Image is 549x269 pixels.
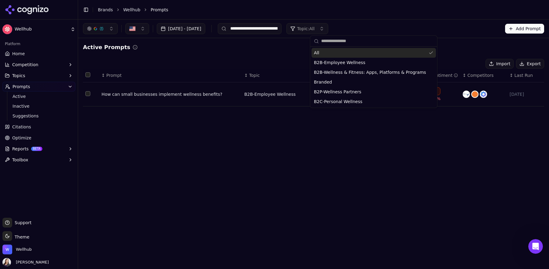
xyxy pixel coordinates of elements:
[19,200,24,205] button: Gif picker
[2,39,75,49] div: Platform
[314,99,362,105] span: B2C-Personal Wellness
[157,23,205,34] button: [DATE] - [DATE]
[467,72,493,78] span: Competitors
[426,72,458,78] div: ↕Sentiment
[5,187,117,197] textarea: Message…
[83,43,130,52] h2: Active Prompts
[463,91,470,98] img: wellsteps
[2,258,11,267] img: Lauren Turner
[17,3,27,13] img: Profile image for Cognie
[10,131,44,134] div: Cognie • 44m ago
[2,60,75,70] button: Competition
[2,133,75,143] a: Optimize
[29,200,34,205] button: Upload attachment
[99,69,242,82] th: Prompt
[242,69,343,82] th: Topic
[249,72,260,78] span: Topic
[2,122,75,132] a: Citations
[463,72,505,78] div: ↕Competitors
[5,83,100,130] div: You’ll get replies here and in your email:✉️[EMAIL_ADDRESS][PERSON_NAME][DOMAIN_NAME]Our usual re...
[13,93,66,99] span: Active
[102,91,239,97] a: How can small businesses implement wellness benefits?
[10,99,89,110] b: [EMAIL_ADDRESS][PERSON_NAME][DOMAIN_NAME]
[314,59,365,66] span: B2B-Employee Wellness
[510,91,542,97] div: [DATE]
[10,87,95,111] div: You’ll get replies here and in your email: ✉️
[105,197,114,207] button: Send a message…
[30,8,76,14] p: The team can also help
[123,7,140,13] a: Wellhub
[314,79,332,85] span: Branded
[27,39,112,75] div: Hey [PERSON_NAME]! Just checking if there were any tool changes around [DATE] that may have cause...
[12,135,31,141] span: Optimize
[39,200,44,205] button: Start recording
[22,35,117,78] div: Hey [PERSON_NAME]! Just checking if there were any tool changes around [DATE] that may have cause...
[528,239,543,254] iframe: Intercom live chat
[85,91,90,96] button: Select row 1
[12,62,38,68] span: Competition
[5,83,117,143] div: Cognie says…
[510,72,542,78] div: ↕Last Run
[2,49,75,59] a: Home
[10,102,68,110] a: Inactive
[12,124,31,130] span: Citations
[480,91,487,98] img: calm
[486,59,514,69] button: Import
[13,113,66,119] span: Suggestions
[83,69,544,106] div: Data table
[471,91,479,98] img: headspace
[102,72,239,78] div: ↕Prompt
[13,84,30,90] span: Prompts
[314,69,426,75] span: B2B-Wellness & Fitness: Apps, Platforms & Programs
[95,2,107,14] button: Home
[129,26,135,32] img: United States
[10,92,68,101] a: Active
[15,27,68,32] span: Wellhub
[460,69,507,82] th: Competitors
[12,157,28,163] span: Toolbox
[423,69,460,82] th: sentiment
[107,2,118,13] div: Close
[10,114,95,126] div: Our usual reply time 🕒
[13,103,66,109] span: Inactive
[12,51,25,57] span: Home
[314,89,361,95] span: B2P-Wellness Partners
[9,200,14,205] button: Emoji picker
[515,72,533,78] span: Last Run
[12,220,31,226] span: Support
[31,147,42,151] span: BETA
[310,47,437,108] div: Suggestions
[16,247,32,252] span: Wellhub
[297,26,314,32] span: Topic: All
[505,24,544,34] button: Add Prompt
[2,155,75,165] button: Toolbox
[4,2,16,14] button: go back
[2,71,75,81] button: Topics
[2,258,49,267] button: Open user button
[2,245,12,254] img: Wellhub
[98,7,113,12] a: Brands
[2,245,32,254] button: Open organization switcher
[244,91,296,97] a: B2B-Employee Wellness
[430,72,457,78] div: Sentiment
[5,35,117,83] div: Lauren says…
[516,59,544,69] button: Export
[12,73,25,79] span: Topics
[13,260,49,265] span: [PERSON_NAME]
[106,72,122,78] span: Prompt
[2,82,75,91] button: Prompts
[151,7,168,13] span: Prompts
[85,72,90,77] button: Select all rows
[12,235,29,239] span: Theme
[98,7,532,13] nav: breadcrumb
[244,72,340,78] div: ↕Topic
[15,120,49,125] b: A few minutes
[12,146,29,152] span: Reports
[314,50,319,56] span: All
[2,144,75,154] button: ReportsBETA
[507,69,544,82] th: Last Run
[10,112,68,120] a: Suggestions
[2,24,12,34] img: Wellhub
